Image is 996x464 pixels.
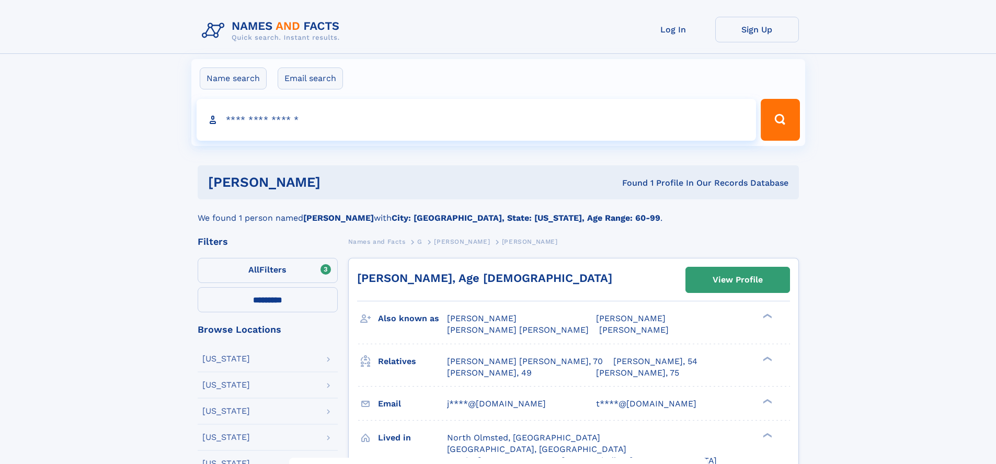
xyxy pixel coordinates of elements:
[198,199,799,224] div: We found 1 person named with .
[447,313,517,323] span: [PERSON_NAME]
[447,325,589,335] span: [PERSON_NAME] [PERSON_NAME]
[447,433,600,443] span: North Olmsted, [GEOGRAPHIC_DATA]
[599,325,669,335] span: [PERSON_NAME]
[198,258,338,283] label: Filters
[632,17,715,42] a: Log In
[378,429,447,447] h3: Lived in
[357,271,612,285] a: [PERSON_NAME], Age [DEMOGRAPHIC_DATA]
[208,176,472,189] h1: [PERSON_NAME]
[248,265,259,275] span: All
[434,238,490,245] span: [PERSON_NAME]
[447,367,532,379] a: [PERSON_NAME], 49
[760,355,773,362] div: ❯
[198,325,338,334] div: Browse Locations
[596,313,666,323] span: [PERSON_NAME]
[447,356,603,367] a: [PERSON_NAME] [PERSON_NAME], 70
[686,267,789,292] a: View Profile
[434,235,490,248] a: [PERSON_NAME]
[471,177,788,189] div: Found 1 Profile In Our Records Database
[202,355,250,363] div: [US_STATE]
[760,313,773,320] div: ❯
[200,67,267,89] label: Name search
[596,367,679,379] a: [PERSON_NAME], 75
[760,432,773,438] div: ❯
[392,213,660,223] b: City: [GEOGRAPHIC_DATA], State: [US_STATE], Age Range: 60-99
[447,444,626,454] span: [GEOGRAPHIC_DATA], [GEOGRAPHIC_DATA]
[713,268,763,292] div: View Profile
[378,395,447,413] h3: Email
[761,99,799,141] button: Search Button
[202,407,250,415] div: [US_STATE]
[278,67,343,89] label: Email search
[197,99,757,141] input: search input
[613,356,697,367] a: [PERSON_NAME], 54
[202,381,250,389] div: [US_STATE]
[417,235,422,248] a: G
[378,310,447,327] h3: Also known as
[198,237,338,246] div: Filters
[378,353,447,370] h3: Relatives
[202,433,250,442] div: [US_STATE]
[348,235,406,248] a: Names and Facts
[760,398,773,404] div: ❯
[417,238,422,245] span: G
[303,213,374,223] b: [PERSON_NAME]
[198,17,348,45] img: Logo Names and Facts
[502,238,558,245] span: [PERSON_NAME]
[715,17,799,42] a: Sign Up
